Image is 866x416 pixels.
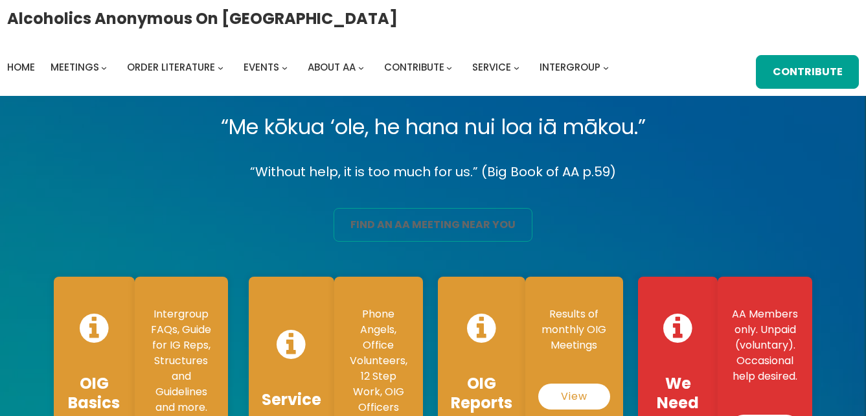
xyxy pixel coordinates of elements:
a: Alcoholics Anonymous on [GEOGRAPHIC_DATA] [7,5,398,32]
p: Results of monthly OIG Meetings [538,306,610,353]
button: Events submenu [282,64,288,70]
a: Home [7,58,35,76]
p: Phone Angels, Office Volunteers, 12 Step Work, OIG Officers [347,306,410,415]
span: Home [7,60,35,74]
a: Service [472,58,511,76]
a: Contribute [384,58,444,76]
button: Contribute submenu [446,64,452,70]
h4: Service [262,390,321,410]
p: “Without help, it is too much for us.” (Big Book of AA p.59) [43,161,823,183]
a: Meetings [51,58,99,76]
h4: OIG Reports [451,374,512,413]
a: Events [244,58,279,76]
span: Events [244,60,279,74]
span: About AA [308,60,356,74]
button: Intergroup submenu [603,64,609,70]
button: Service submenu [514,64,519,70]
button: Order Literature submenu [218,64,223,70]
a: About AA [308,58,356,76]
p: AA Members only. Unpaid (voluntary). Occasional help desired. [731,306,799,384]
button: About AA submenu [358,64,364,70]
a: Intergroup [540,58,600,76]
p: “Me kōkua ‘ole, he hana nui loa iā mākou.” [43,109,823,145]
a: Contribute [756,55,859,89]
h4: OIG Basics [67,374,122,413]
span: Service [472,60,511,74]
span: Meetings [51,60,99,74]
span: Contribute [384,60,444,74]
a: View Reports [538,384,610,410]
button: Meetings submenu [101,64,107,70]
span: Intergroup [540,60,600,74]
a: find an aa meeting near you [334,208,532,242]
p: Intergroup FAQs, Guide for IG Reps, Structures and Guidelines and more. [148,306,215,415]
nav: Intergroup [7,58,613,76]
span: Order Literature [127,60,215,74]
